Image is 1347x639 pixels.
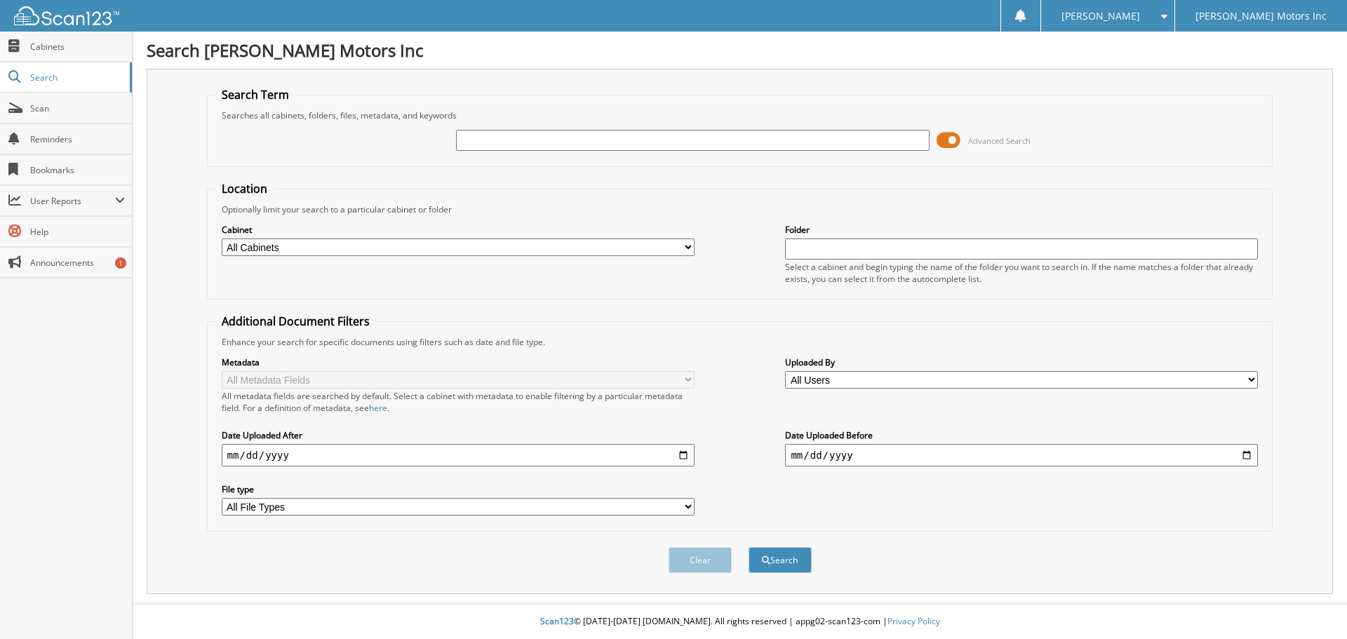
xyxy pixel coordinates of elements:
label: Date Uploaded Before [785,429,1258,441]
span: Search [30,72,123,83]
img: scan123-logo-white.svg [14,6,119,25]
div: © [DATE]-[DATE] [DOMAIN_NAME]. All rights reserved | appg02-scan123-com | [133,605,1347,639]
a: here [369,402,387,414]
div: Optionally limit your search to a particular cabinet or folder [215,203,1266,215]
span: Reminders [30,133,125,145]
div: Enhance your search for specific documents using filters such as date and file type. [215,336,1266,348]
label: Cabinet [222,224,695,236]
label: Metadata [222,356,695,368]
button: Search [749,547,812,573]
input: start [222,444,695,466]
legend: Location [215,181,274,196]
div: Searches all cabinets, folders, files, metadata, and keywords [215,109,1266,121]
h1: Search [PERSON_NAME] Motors Inc [147,39,1333,62]
span: Scan123 [540,615,574,627]
div: All metadata fields are searched by default. Select a cabinet with metadata to enable filtering b... [222,390,695,414]
label: Date Uploaded After [222,429,695,441]
legend: Search Term [215,87,296,102]
span: Advanced Search [968,135,1031,146]
span: Bookmarks [30,164,125,176]
legend: Additional Document Filters [215,314,377,329]
input: end [785,444,1258,466]
span: Announcements [30,257,125,269]
div: 1 [115,257,126,269]
span: User Reports [30,195,115,207]
span: Cabinets [30,41,125,53]
button: Clear [669,547,732,573]
span: [PERSON_NAME] [1061,12,1140,20]
label: Folder [785,224,1258,236]
label: File type [222,483,695,495]
span: Scan [30,102,125,114]
span: Help [30,226,125,238]
span: [PERSON_NAME] Motors Inc [1195,12,1327,20]
a: Privacy Policy [887,615,940,627]
div: Select a cabinet and begin typing the name of the folder you want to search in. If the name match... [785,261,1258,285]
label: Uploaded By [785,356,1258,368]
